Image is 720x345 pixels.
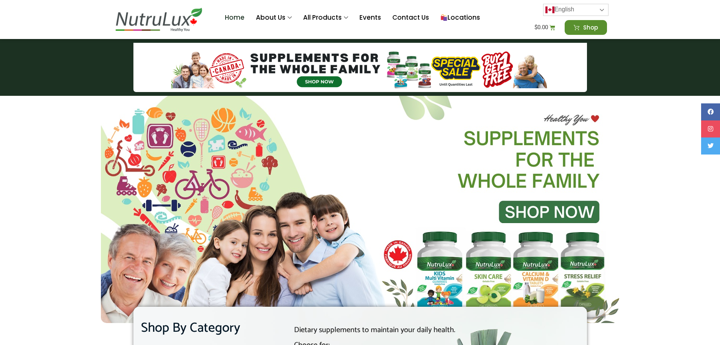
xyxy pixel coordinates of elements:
[525,20,565,35] a: $0.00
[543,4,609,16] a: English
[219,3,250,33] a: Home
[141,318,273,338] h2: Shop By Category
[250,3,297,33] a: About Us
[441,14,447,21] img: 🛍️
[565,20,607,35] a: Shop
[534,24,548,31] bdi: 0.00
[297,3,354,33] a: All Products
[583,25,598,30] span: Shop
[354,3,387,33] a: Events
[101,96,619,323] img: Banner-3.1
[534,24,537,31] span: $
[545,5,554,14] img: en
[387,3,435,33] a: Contact Us
[435,3,486,33] a: Locations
